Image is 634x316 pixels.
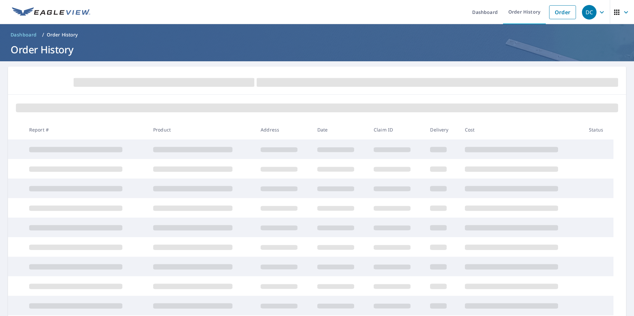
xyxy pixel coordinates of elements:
[368,120,425,139] th: Claim ID
[24,120,148,139] th: Report #
[582,5,597,20] div: DC
[312,120,368,139] th: Date
[148,120,255,139] th: Product
[8,43,626,56] h1: Order History
[460,120,584,139] th: Cost
[8,29,626,40] nav: breadcrumb
[12,7,90,17] img: EV Logo
[11,31,37,38] span: Dashboard
[47,31,78,38] p: Order History
[42,31,44,39] li: /
[425,120,459,139] th: Delivery
[8,29,39,40] a: Dashboard
[584,120,613,139] th: Status
[549,5,576,19] a: Order
[255,120,312,139] th: Address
